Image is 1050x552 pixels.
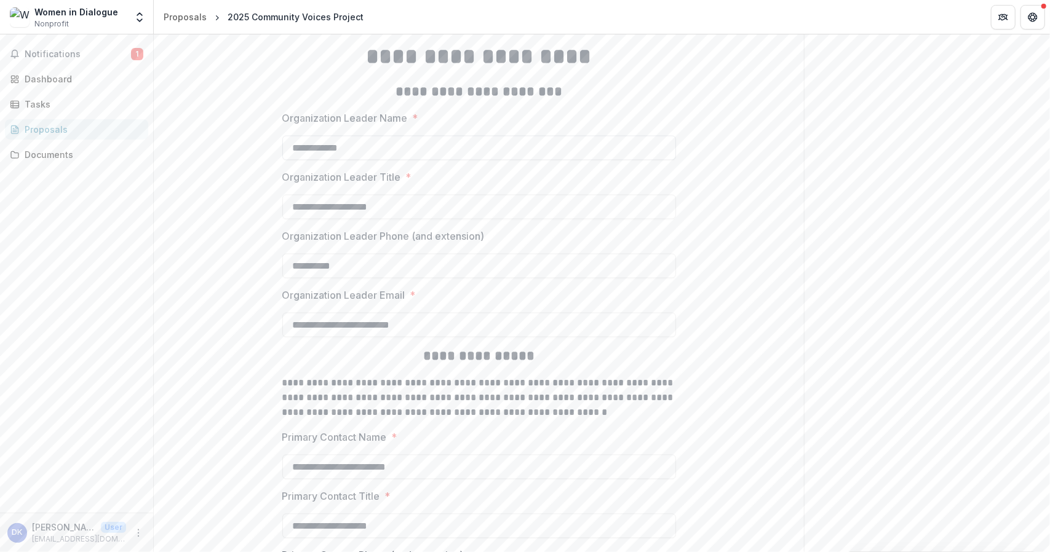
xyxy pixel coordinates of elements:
[282,229,485,243] p: Organization Leader Phone (and extension)
[25,148,138,161] div: Documents
[282,489,380,503] p: Primary Contact Title
[5,44,148,64] button: Notifications1
[5,94,148,114] a: Tasks
[5,69,148,89] a: Dashboard
[34,18,69,30] span: Nonprofit
[34,6,118,18] div: Women in Dialogue
[131,526,146,540] button: More
[1020,5,1045,30] button: Get Help
[164,10,207,23] div: Proposals
[25,98,138,111] div: Tasks
[5,144,148,165] a: Documents
[25,73,138,85] div: Dashboard
[159,8,368,26] nav: breadcrumb
[12,529,23,537] div: Dean Kendall
[282,170,401,184] p: Organization Leader Title
[25,123,138,136] div: Proposals
[282,288,405,302] p: Organization Leader Email
[101,522,126,533] p: User
[282,430,387,444] p: Primary Contact Name
[131,48,143,60] span: 1
[159,8,212,26] a: Proposals
[32,521,96,534] p: [PERSON_NAME]
[10,7,30,27] img: Women in Dialogue
[131,5,148,30] button: Open entity switcher
[282,111,408,125] p: Organization Leader Name
[32,534,126,545] p: [EMAIL_ADDRESS][DOMAIN_NAME]
[25,49,131,60] span: Notifications
[5,119,148,140] a: Proposals
[228,10,364,23] div: 2025 Community Voices Project
[991,5,1016,30] button: Partners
